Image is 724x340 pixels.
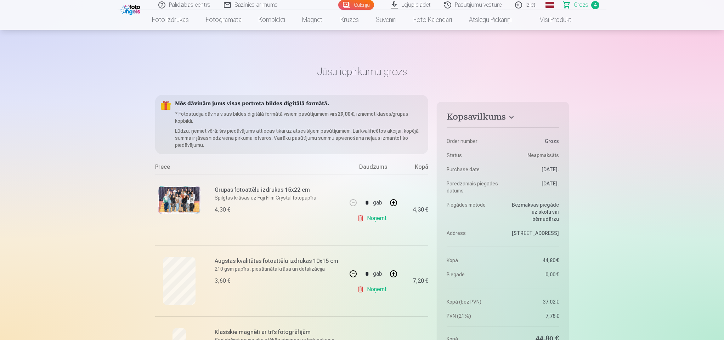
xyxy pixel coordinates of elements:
[373,194,384,211] div: gab.
[215,206,230,214] div: 4,30 €
[373,265,384,282] div: gab.
[197,10,250,30] a: Fotogrāmata
[506,298,559,305] dd: 37,02 €
[155,163,347,174] div: Prece
[506,312,559,319] dd: 7,78 €
[506,230,559,237] dd: [STREET_ADDRESS]
[250,10,294,30] a: Komplekti
[447,180,499,194] dt: Paredzamais piegādes datums
[447,312,499,319] dt: PVN (21%)
[332,10,367,30] a: Krūzes
[175,110,423,125] p: * Fotostudija dāvina visus bildes digitālā formātā visiem pasūtījumiem virs , izniemot klases/gru...
[506,257,559,264] dd: 44,80 €
[506,138,559,145] dd: Grozs
[447,112,559,125] button: Kopsavilkums
[215,194,343,201] p: Spilgtas krāsas uz Fuji Film Crystal fotopapīra
[143,10,197,30] a: Foto izdrukas
[506,271,559,278] dd: 0,00 €
[215,328,343,336] h6: Klasiskie magnēti ar trīs fotogrāfijām
[447,271,499,278] dt: Piegāde
[460,10,520,30] a: Atslēgu piekariņi
[215,265,343,272] p: 210 gsm papīrs, piesātināta krāsa un detalizācija
[591,1,599,9] span: 4
[520,10,581,30] a: Visi produkti
[506,180,559,194] dd: [DATE].
[506,166,559,173] dd: [DATE].
[574,1,588,9] span: Grozs
[413,279,428,283] div: 7,20 €
[120,3,142,15] img: /fa1
[357,211,389,225] a: Noņemt
[447,201,499,223] dt: Piegādes metode
[294,10,332,30] a: Magnēti
[447,257,499,264] dt: Kopā
[447,230,499,237] dt: Address
[215,277,230,285] div: 3,60 €
[447,138,499,145] dt: Order number
[175,100,423,108] h5: Mēs dāvinām jums visas portreta bildes digitālā formātā.
[447,152,499,159] dt: Status
[527,152,559,159] span: Neapmaksāts
[338,111,354,117] b: 29,00 €
[347,163,400,174] div: Daudzums
[506,201,559,223] dd: Bezmaksas piegāde uz skolu vai bērnudārzu
[413,208,428,212] div: 4,30 €
[215,257,343,265] h6: Augstas kvalitātes fotoattēlu izdrukas 10x15 cm
[155,65,569,78] h1: Jūsu iepirkumu grozs
[215,186,343,194] h6: Grupas fotoattēlu izdrukas 15x22 cm
[367,10,405,30] a: Suvenīri
[357,282,389,296] a: Noņemt
[447,166,499,173] dt: Purchase date
[175,127,423,149] p: Lūdzu, ņemiet vērā: šis piedāvājums attiecas tikai uz atsevišķiem pasūtījumiem. Lai kvalificētos ...
[447,298,499,305] dt: Kopā (bez PVN)
[400,163,428,174] div: Kopā
[405,10,460,30] a: Foto kalendāri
